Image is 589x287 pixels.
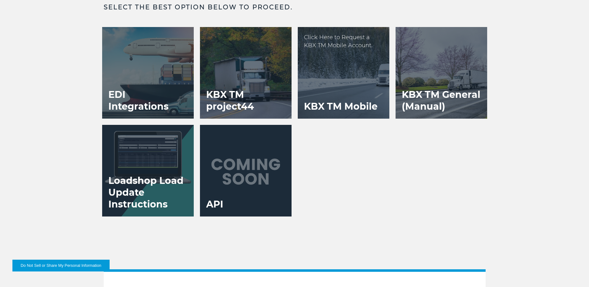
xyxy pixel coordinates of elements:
h3: EDI Integrations [102,83,194,119]
h3: Select the best option below to proceed. [104,3,486,11]
h3: Loadshop Load Update Instructions [102,169,194,216]
a: KBX TM project44 [200,27,292,119]
h3: API [200,192,229,216]
a: KBX TM General (Manual) [396,27,487,119]
h3: KBX TM Mobile [298,94,384,119]
a: Loadshop Load Update Instructions [102,125,194,216]
a: API [200,125,292,216]
button: Do Not Sell or Share My Personal Information [12,260,110,271]
h3: KBX TM project44 [200,83,292,119]
p: Click Here to Request a KBX TM Mobile Account. [304,33,383,49]
a: EDI Integrations [102,27,194,119]
a: KBX TM Mobile [298,27,389,119]
h3: KBX TM General (Manual) [396,83,487,119]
